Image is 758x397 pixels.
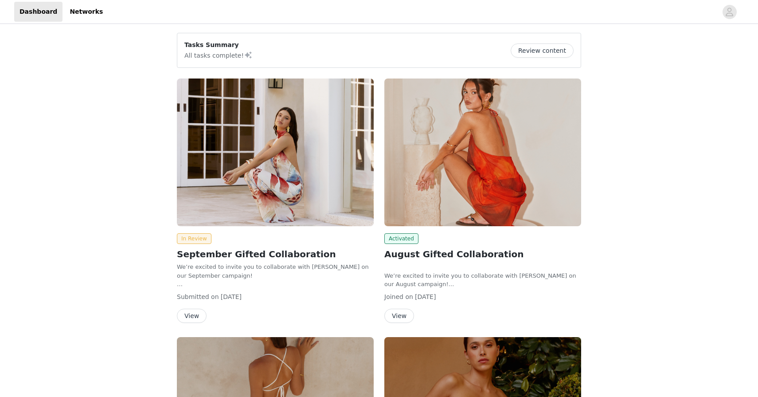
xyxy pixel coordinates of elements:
[725,5,734,19] div: avatar
[177,248,374,261] h2: September Gifted Collaboration
[177,79,374,226] img: Peppermayo UK
[384,293,413,300] span: Joined on
[384,248,581,261] h2: August Gifted Collaboration
[64,2,108,22] a: Networks
[384,313,414,319] a: View
[511,43,574,58] button: Review content
[177,313,207,319] a: View
[177,293,219,300] span: Submitted on
[177,309,207,323] button: View
[177,233,211,244] span: In Review
[384,271,581,289] p: We’re excited to invite you to collaborate with [PERSON_NAME] on our August campaign!
[384,309,414,323] button: View
[184,50,253,60] p: All tasks complete!
[384,233,418,244] span: Activated
[177,263,374,280] p: We’re excited to invite you to collaborate with [PERSON_NAME] on our September campaign!
[221,293,242,300] span: [DATE]
[184,40,253,50] p: Tasks Summary
[384,79,581,226] img: Peppermayo UK
[14,2,63,22] a: Dashboard
[415,293,436,300] span: [DATE]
